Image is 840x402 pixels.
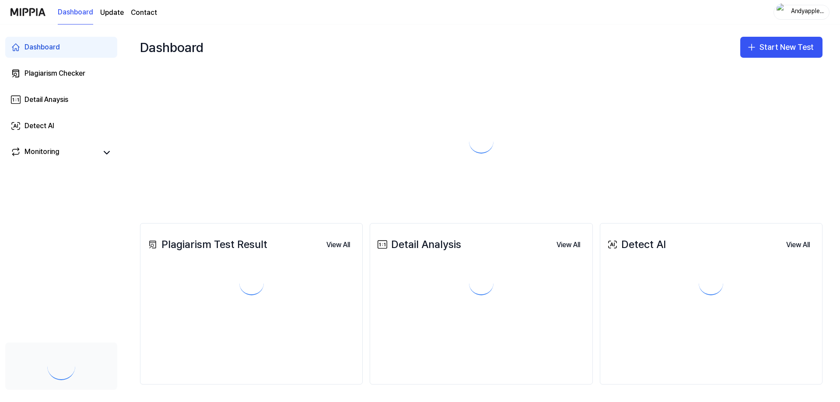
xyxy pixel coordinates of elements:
div: Detail Anaysis [24,94,68,105]
a: View All [319,235,357,254]
img: profile [777,3,787,21]
div: Detect AI [605,236,666,253]
button: View All [549,236,587,254]
div: Dashboard [24,42,60,52]
a: Monitoring [10,147,98,159]
a: Dashboard [5,37,117,58]
div: Monitoring [24,147,59,159]
div: Plagiarism Checker [24,68,85,79]
a: Update [100,7,124,18]
div: Detail Analysis [375,236,461,253]
button: View All [319,236,357,254]
button: profileAndyappleseed [773,5,829,20]
div: Detect AI [24,121,54,131]
a: Detail Anaysis [5,89,117,110]
a: Contact [131,7,157,18]
a: Detect AI [5,115,117,136]
a: Dashboard [58,0,93,24]
button: View All [779,236,817,254]
div: Plagiarism Test Result [146,236,267,253]
a: View All [779,235,817,254]
a: View All [549,235,587,254]
button: Start New Test [740,37,822,58]
div: Andyappleseed [790,7,824,17]
a: Plagiarism Checker [5,63,117,84]
div: Dashboard [140,33,203,61]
